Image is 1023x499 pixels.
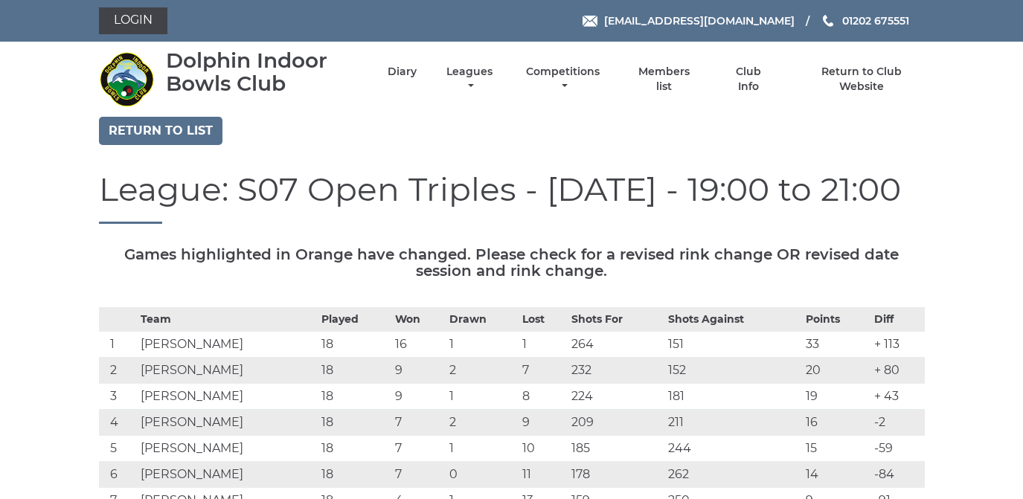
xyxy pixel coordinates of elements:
a: Competitions [523,65,604,94]
td: 262 [664,462,801,488]
th: Won [391,308,445,332]
td: + 113 [870,332,925,358]
td: 14 [802,462,870,488]
td: 185 [568,436,664,462]
td: 0 [446,462,519,488]
td: 211 [664,410,801,436]
td: 11 [519,462,568,488]
th: Diff [870,308,925,332]
td: 19 [802,384,870,410]
td: 1 [446,384,519,410]
a: Return to Club Website [798,65,924,94]
td: 151 [664,332,801,358]
a: Diary [388,65,417,79]
td: 5 [99,436,137,462]
th: Drawn [446,308,519,332]
td: 7 [391,462,445,488]
td: -84 [870,462,925,488]
td: 4 [99,410,137,436]
td: 181 [664,384,801,410]
td: 264 [568,332,664,358]
td: 3 [99,384,137,410]
td: 7 [391,410,445,436]
a: Return to list [99,117,222,145]
td: 8 [519,384,568,410]
th: Points [802,308,870,332]
td: 33 [802,332,870,358]
td: 10 [519,436,568,462]
td: 15 [802,436,870,462]
th: Shots For [568,308,664,332]
td: 1 [446,332,519,358]
span: [EMAIL_ADDRESS][DOMAIN_NAME] [604,14,795,28]
td: 16 [391,332,445,358]
td: 7 [519,358,568,384]
td: -59 [870,436,925,462]
a: Members list [629,65,698,94]
td: 209 [568,410,664,436]
td: 244 [664,436,801,462]
img: Email [583,16,597,27]
td: 9 [391,384,445,410]
th: Team [137,308,318,332]
td: 20 [802,358,870,384]
td: 232 [568,358,664,384]
a: Login [99,7,167,34]
td: 2 [99,358,137,384]
td: + 43 [870,384,925,410]
div: Dolphin Indoor Bowls Club [166,49,362,95]
img: Dolphin Indoor Bowls Club [99,51,155,107]
h5: Games highlighted in Orange have changed. Please check for a revised rink change OR revised date ... [99,246,925,279]
td: 1 [99,332,137,358]
a: Email [EMAIL_ADDRESS][DOMAIN_NAME] [583,13,795,29]
h1: League: S07 Open Triples - [DATE] - 19:00 to 21:00 [99,171,925,224]
td: [PERSON_NAME] [137,358,318,384]
td: 18 [318,462,391,488]
a: Club Info [725,65,773,94]
td: 9 [391,358,445,384]
td: 18 [318,332,391,358]
td: 1 [519,332,568,358]
td: [PERSON_NAME] [137,410,318,436]
span: 01202 675551 [842,14,909,28]
td: [PERSON_NAME] [137,462,318,488]
td: [PERSON_NAME] [137,384,318,410]
th: Shots Against [664,308,801,332]
td: 6 [99,462,137,488]
td: 16 [802,410,870,436]
img: Phone us [823,15,833,27]
td: 18 [318,358,391,384]
td: 152 [664,358,801,384]
td: 18 [318,384,391,410]
td: 18 [318,436,391,462]
td: [PERSON_NAME] [137,332,318,358]
td: 7 [391,436,445,462]
td: 1 [446,436,519,462]
th: Played [318,308,391,332]
td: 178 [568,462,664,488]
th: Lost [519,308,568,332]
td: 9 [519,410,568,436]
td: 2 [446,358,519,384]
a: Phone us 01202 675551 [821,13,909,29]
td: -2 [870,410,925,436]
td: + 80 [870,358,925,384]
td: 2 [446,410,519,436]
td: 18 [318,410,391,436]
a: Leagues [443,65,496,94]
td: [PERSON_NAME] [137,436,318,462]
td: 224 [568,384,664,410]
